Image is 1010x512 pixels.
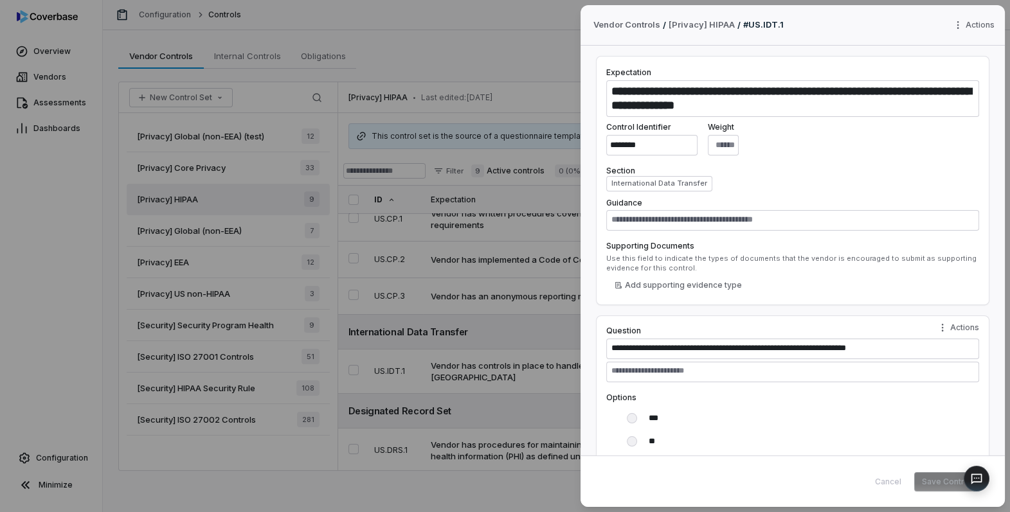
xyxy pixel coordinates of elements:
[606,393,979,403] label: Options
[606,198,642,207] label: Guidance
[930,318,987,337] button: Question actions
[593,19,660,31] span: Vendor Controls
[606,254,979,273] div: Use this field to indicate the types of documents that the vendor is encouraged to submit as supp...
[669,19,735,31] a: [Privacy] HIPAA
[737,19,741,31] p: /
[606,176,712,191] button: International Data Transfer
[663,19,666,31] p: /
[606,326,979,336] label: Question
[606,166,979,176] label: Section
[606,122,698,132] label: Control Identifier
[708,122,739,132] label: Weight
[949,15,1002,35] button: More actions
[606,241,979,251] label: Supporting Documents
[606,67,651,77] label: Expectation
[606,276,750,295] button: Add supporting evidence type
[743,19,784,30] span: # US.IDT.1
